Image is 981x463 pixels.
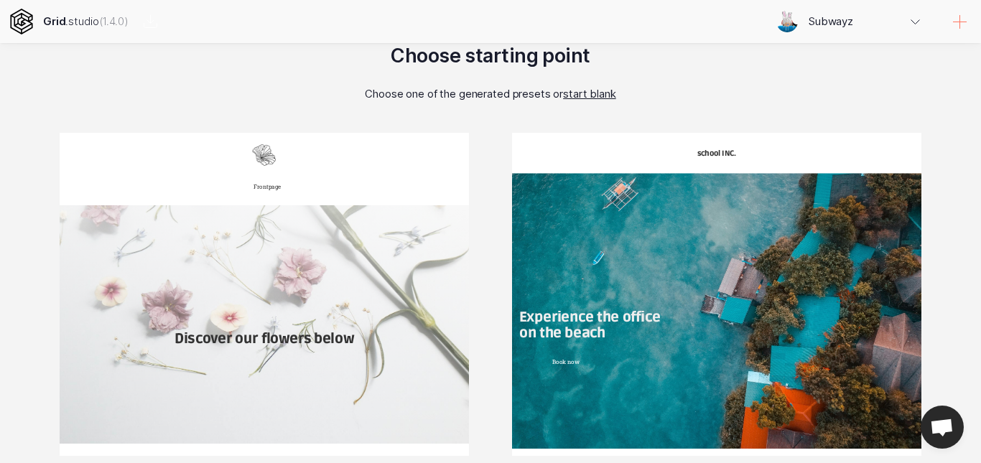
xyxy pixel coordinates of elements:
span: Click to see changelog [99,14,129,28]
img: Profile picture [776,11,798,32]
strong: Grid [43,14,65,28]
p: Choose one of the generated presets or [365,87,615,100]
h2: Choose starting point [391,44,590,67]
a: Open chat [921,406,964,449]
span: start blank [563,87,616,100]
